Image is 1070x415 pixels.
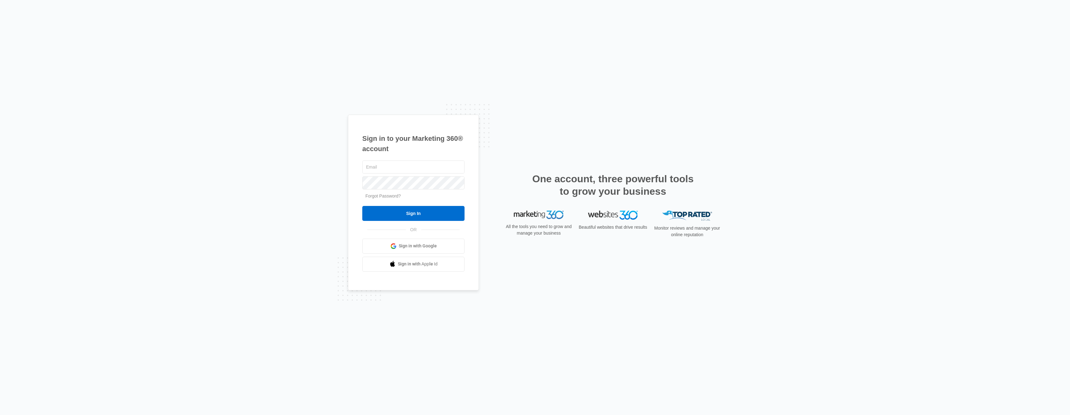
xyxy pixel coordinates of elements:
p: All the tools you need to grow and manage your business [504,223,574,236]
span: OR [406,227,421,233]
span: Sign in with Apple Id [398,261,438,267]
img: Marketing 360 [514,211,564,219]
a: Forgot Password? [365,193,401,198]
span: Sign in with Google [399,243,437,249]
input: Email [362,160,465,174]
img: Top Rated Local [662,211,712,221]
input: Sign In [362,206,465,221]
img: Websites 360 [588,211,638,220]
h1: Sign in to your Marketing 360® account [362,133,465,154]
p: Beautiful websites that drive results [578,224,648,231]
p: Monitor reviews and manage your online reputation [652,225,722,238]
a: Sign in with Google [362,239,465,254]
h2: One account, three powerful tools to grow your business [530,173,696,198]
a: Sign in with Apple Id [362,257,465,272]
